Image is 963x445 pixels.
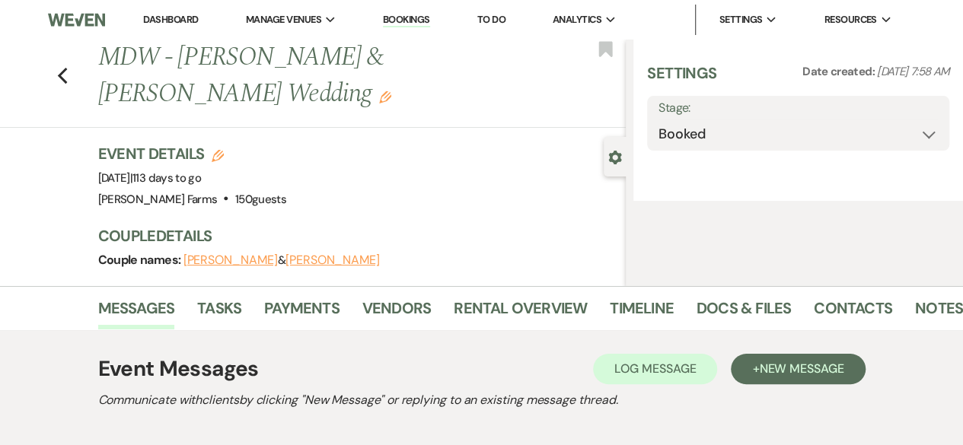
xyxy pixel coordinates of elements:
h1: MDW - [PERSON_NAME] & [PERSON_NAME] Wedding [98,40,515,112]
h1: Event Messages [98,353,259,385]
span: & [183,253,380,268]
a: Payments [264,296,340,329]
h3: Settings [647,62,716,96]
a: Rental Overview [454,296,587,329]
a: Docs & Files [697,296,791,329]
span: Date created: [802,64,877,79]
span: [DATE] 7:58 AM [877,64,949,79]
label: Stage: [658,97,938,119]
button: Edit [379,90,391,103]
button: [PERSON_NAME] [285,254,380,266]
span: Analytics [553,12,601,27]
a: Bookings [383,13,430,27]
a: Contacts [814,296,892,329]
span: New Message [759,361,843,377]
button: Close lead details [608,149,622,164]
button: +New Message [731,354,865,384]
span: [PERSON_NAME] Farms [98,192,218,207]
span: | [130,170,201,186]
span: Resources [824,12,876,27]
a: Timeline [610,296,674,329]
button: Log Message [593,354,717,384]
span: Log Message [614,361,696,377]
h3: Couple Details [98,225,611,246]
span: Settings [719,12,762,27]
button: [PERSON_NAME] [183,254,278,266]
h2: Communicate with clients by clicking "New Message" or replying to an existing message thread. [98,391,866,409]
a: Vendors [362,296,431,329]
span: Couple names: [98,252,183,268]
h3: Event Details [98,143,286,164]
a: Notes [915,296,963,329]
a: Messages [98,296,175,329]
a: Dashboard [143,13,198,26]
img: Weven Logo [48,4,104,36]
span: Manage Venues [246,12,321,27]
span: [DATE] [98,170,202,186]
a: To Do [477,13,505,26]
a: Tasks [197,296,241,329]
span: 113 days to go [132,170,201,186]
span: 150 guests [235,192,286,207]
